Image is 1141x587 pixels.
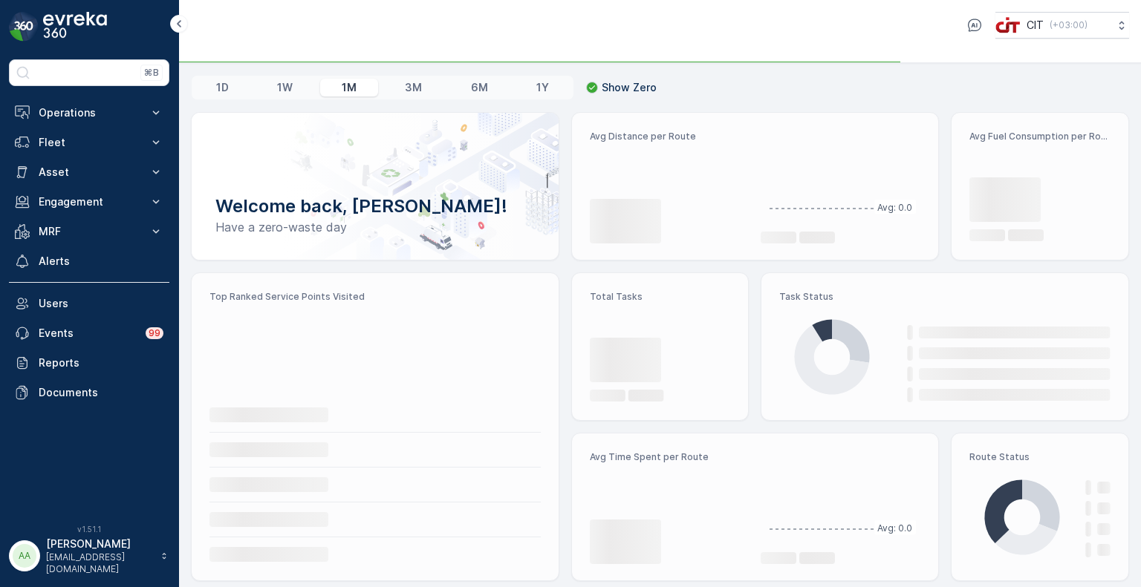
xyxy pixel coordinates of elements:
[1027,18,1044,33] p: CIT
[46,537,153,551] p: [PERSON_NAME]
[9,246,169,276] a: Alerts
[39,296,163,311] p: Users
[969,131,1111,142] p: Avg Fuel Consumption per Route
[969,451,1111,463] p: Route Status
[590,131,750,142] p: Avg Distance per Route
[144,67,159,79] p: ⌘B
[9,525,169,534] span: v 1.51.1
[9,12,39,42] img: logo
[342,80,357,95] p: 1M
[39,135,140,150] p: Fleet
[9,318,169,348] a: Events99
[9,378,169,407] a: Documents
[405,80,422,95] p: 3M
[9,348,169,378] a: Reports
[1050,19,1088,31] p: ( +03:00 )
[590,291,731,303] p: Total Tasks
[149,327,160,339] p: 99
[9,98,169,128] button: Operations
[209,291,541,303] p: Top Ranked Service Points Visited
[39,326,137,341] p: Events
[13,544,36,568] div: AA
[39,254,163,269] p: Alerts
[9,157,169,187] button: Asset
[602,80,657,95] p: Show Zero
[277,80,293,95] p: 1W
[39,194,140,209] p: Engagement
[536,80,549,95] p: 1Y
[39,385,163,400] p: Documents
[46,551,153,575] p: [EMAIL_ADDRESS][DOMAIN_NAME]
[471,80,488,95] p: 6M
[39,165,140,180] p: Asset
[995,12,1129,39] button: CIT(+03:00)
[590,451,750,463] p: Avg Time Spent per Route
[39,355,163,370] p: Reports
[215,218,535,236] p: Have a zero-waste day
[216,80,229,95] p: 1D
[9,537,169,575] button: AA[PERSON_NAME][EMAIL_ADDRESS][DOMAIN_NAME]
[9,217,169,246] button: MRF
[39,105,140,120] p: Operations
[215,194,535,218] p: Welcome back, [PERSON_NAME]!
[9,187,169,217] button: Engagement
[43,12,107,42] img: logo_dark-DEwI_e13.png
[39,224,140,239] p: MRF
[995,17,1021,33] img: cit-logo_pOk6rL0.png
[9,128,169,157] button: Fleet
[779,291,1111,303] p: Task Status
[9,289,169,318] a: Users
